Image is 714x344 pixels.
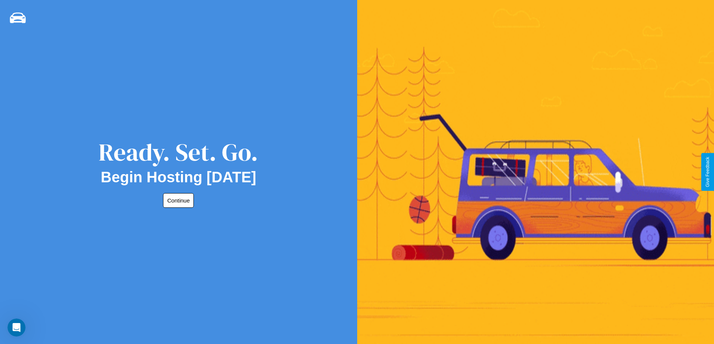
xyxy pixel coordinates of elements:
h2: Begin Hosting [DATE] [101,169,256,186]
iframe: Intercom live chat [7,319,25,337]
div: Give Feedback [705,157,710,187]
button: Continue [163,193,194,208]
div: Ready. Set. Go. [99,136,258,169]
